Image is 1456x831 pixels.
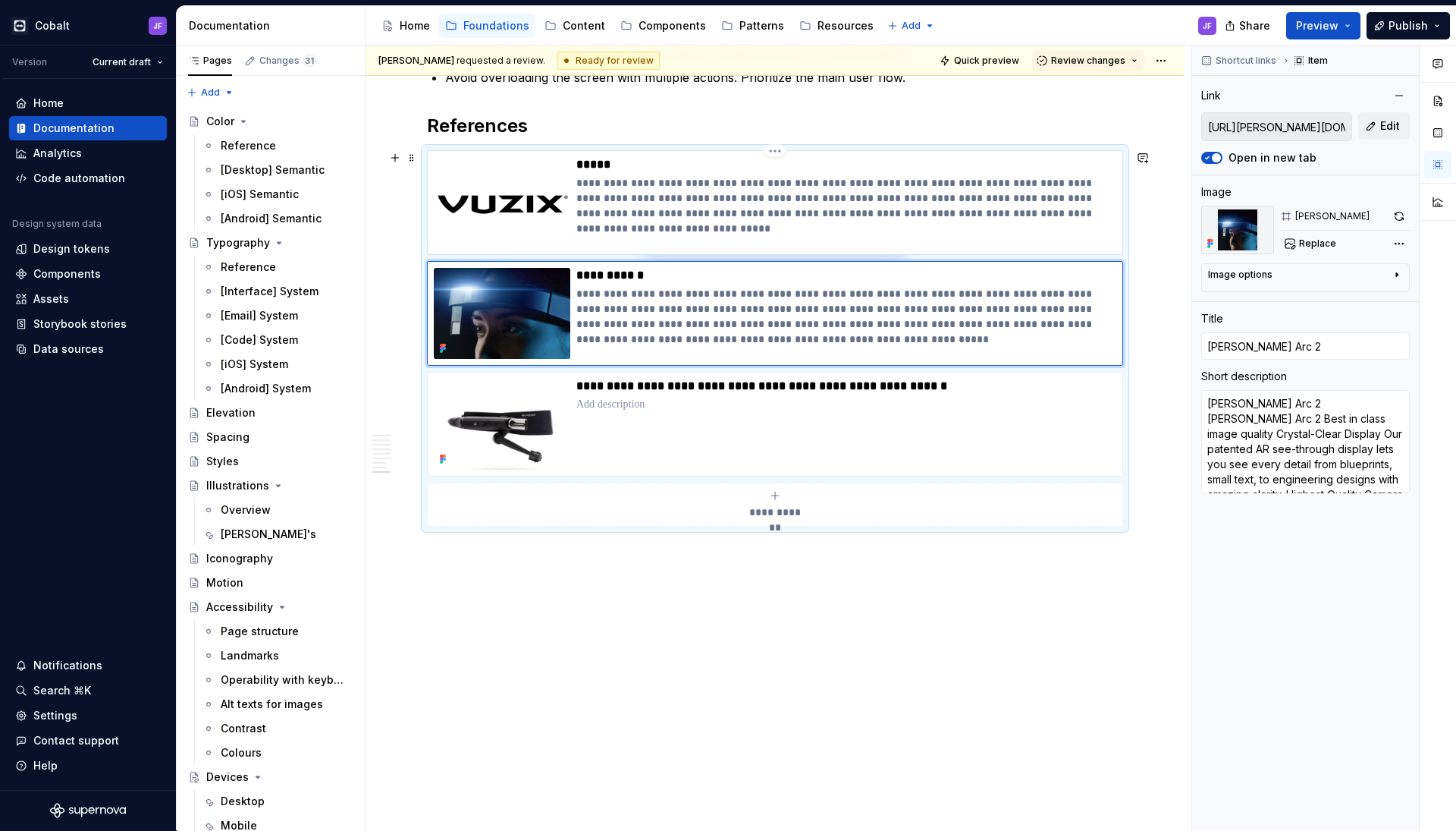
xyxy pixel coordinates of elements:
[182,474,359,498] a: Illustrations
[221,697,323,712] div: Alt texts for images
[1203,20,1212,32] div: JF
[538,14,611,38] a: Content
[9,262,167,286] a: Components
[196,255,359,279] a: Reference
[1201,390,1410,493] textarea: [PERSON_NAME] Arc 2 [PERSON_NAME] Arc 2 Best in class image quality Crystal-Clear Display Our pat...
[206,478,269,493] div: Illustrations
[9,678,167,703] button: Search ⌘K
[817,18,874,33] div: Resources
[378,55,545,67] span: requested a review.
[153,20,162,32] div: JF
[9,312,167,336] a: Storybook stories
[1389,18,1428,33] span: Publish
[196,498,359,522] a: Overview
[221,187,299,202] div: [iOS] Semantic
[9,237,167,261] a: Design tokens
[196,158,359,182] a: [Desktop] Semantic
[221,138,276,153] div: Reference
[206,551,273,566] div: Iconography
[935,50,1026,71] button: Quick preview
[221,284,318,299] div: [Interface] System
[9,653,167,678] button: Notifications
[206,575,243,590] div: Motion
[221,211,322,226] div: [Android] Semantic
[196,304,359,328] a: [Email] System
[33,658,102,673] div: Notifications
[33,241,110,257] div: Design tokens
[614,14,712,38] a: Components
[33,291,69,307] div: Assets
[1380,118,1400,134] span: Edit
[196,789,359,814] a: Desktop
[189,18,359,33] div: Documentation
[33,733,119,748] div: Contact support
[378,55,454,66] span: [PERSON_NAME]
[1367,12,1450,39] button: Publish
[201,87,220,99] span: Add
[259,55,316,67] div: Changes
[1216,55,1276,67] span: Shortcut links
[182,765,359,789] a: Devices
[206,114,234,129] div: Color
[883,15,940,36] button: Add
[375,11,880,41] div: Page tree
[196,692,359,716] a: Alt texts for images
[221,721,266,736] div: Contrast
[715,14,790,38] a: Patterns
[1208,269,1272,281] div: Image options
[93,56,151,68] span: Current draft
[221,794,265,809] div: Desktop
[9,704,167,728] a: Settings
[206,235,270,250] div: Typography
[221,357,288,372] div: [iOS] System
[50,803,126,818] svg: Supernova Logo
[1358,112,1410,140] button: Edit
[1197,50,1283,71] button: Shortcut links
[221,260,276,275] div: Reference
[196,619,359,644] a: Page structure
[221,332,298,348] div: [Code] System
[33,146,82,161] div: Analytics
[182,571,359,595] a: Motion
[196,644,359,668] a: Landmarks
[182,401,359,425] a: Elevation
[33,342,104,357] div: Data sources
[563,18,605,33] div: Content
[12,218,102,230] div: Design system data
[221,308,298,323] div: [Email] System
[1201,311,1223,326] div: Title
[196,134,359,158] a: Reference
[1280,233,1343,254] button: Replace
[1228,150,1316,165] label: Open in new tab
[182,546,359,571] a: Iconography
[1201,206,1274,254] img: b1eef51e-ac92-4dd3-85ec-ea80454a042c.png
[1217,12,1280,39] button: Share
[434,157,570,248] img: Artboard_1.png
[196,279,359,304] a: [Interface] System
[9,287,167,311] a: Assets
[12,56,47,68] div: Version
[902,20,921,32] span: Add
[9,116,167,140] a: Documentation
[1201,332,1410,360] input: Add title
[400,18,430,33] div: Home
[206,430,249,445] div: Spacing
[9,337,167,361] a: Data sources
[1299,238,1336,250] span: Replace
[221,381,311,396] div: [Android] System
[182,82,239,103] button: Add
[196,206,359,231] a: [Android] Semantic
[1286,12,1360,39] button: Preview
[9,754,167,778] button: Help
[35,18,70,33] div: Cobalt
[3,9,173,42] button: CobaltJF
[439,14,535,38] a: Foundations
[182,595,359,619] a: Accessibility
[375,14,436,38] a: Home
[33,266,101,282] div: Components
[303,55,316,67] span: 31
[196,328,359,352] a: [Code] System
[33,171,125,186] div: Code automation
[1201,369,1287,384] div: Short description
